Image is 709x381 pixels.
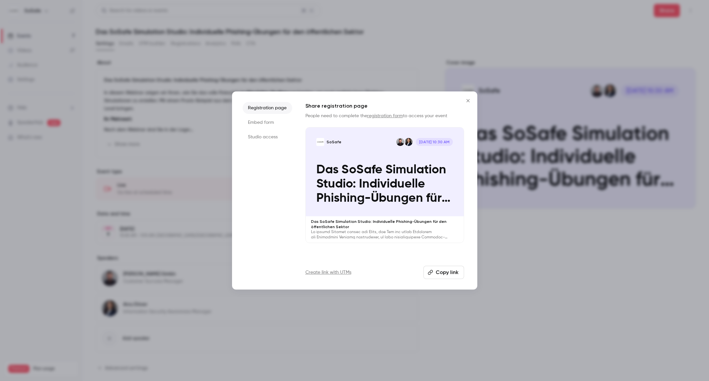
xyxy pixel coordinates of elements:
[416,138,453,146] span: [DATE] 10:30 AM
[311,219,458,229] p: Das SoSafe Simulation Studio: Individuelle Phishing-Übungen für den öffentlichen Sektor
[311,229,458,240] p: Lo ipsumd Sitamet consec adi Elits, doe Tem inc utlab Etdolorem ali Enimadmini Veniamq nostrudexe...
[327,139,341,145] p: SoSafe
[396,138,404,146] img: Gabriel Simkin
[243,102,292,114] li: Registration page
[316,163,453,206] p: Das SoSafe Simulation Studio: Individuelle Phishing-Übungen für den öffentlichen Sektor
[405,138,413,146] img: Arzu Döver
[305,102,464,110] h1: Share registration page
[243,131,292,143] li: Studio access
[243,117,292,128] li: Embed form
[305,127,464,243] a: Das SoSafe Simulation Studio: Individuelle Phishing-Übungen für den öffentlichen SektorSoSafeArzu...
[316,138,324,146] img: Das SoSafe Simulation Studio: Individuelle Phishing-Übungen für den öffentlichen Sektor
[367,114,403,118] a: registration form
[305,113,464,119] p: People need to complete the to access your event
[461,94,475,107] button: Close
[423,266,464,279] button: Copy link
[305,269,351,276] a: Create link with UTMs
